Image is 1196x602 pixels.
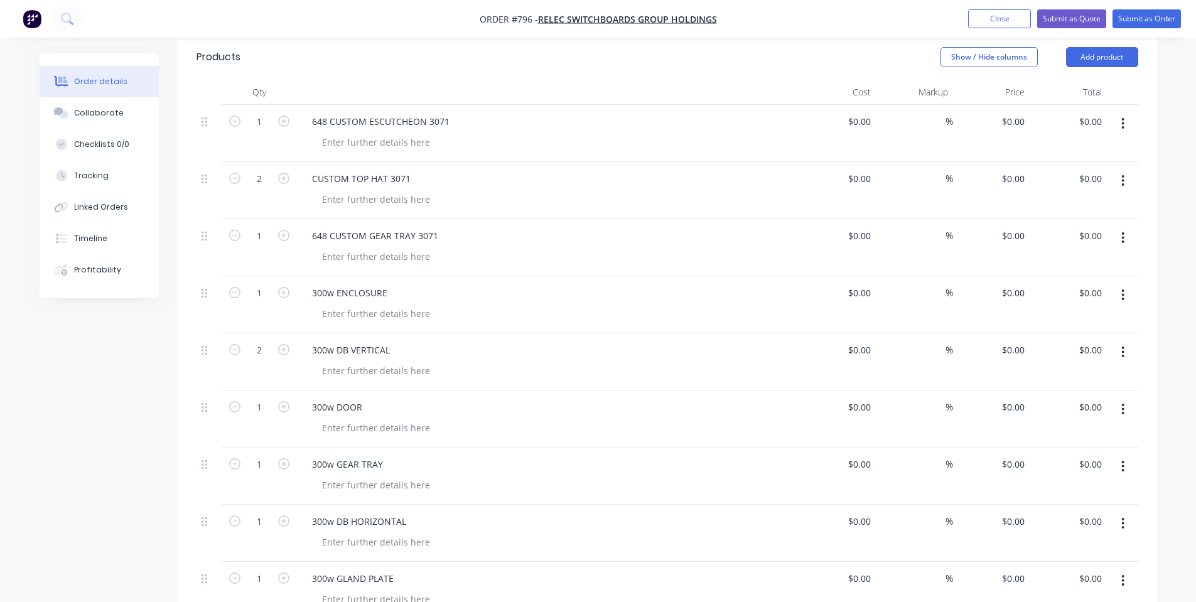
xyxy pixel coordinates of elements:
button: Collaborate [40,97,159,129]
button: Submit as Quote [1037,9,1106,28]
button: Close [968,9,1031,28]
div: Markup [876,80,953,105]
img: Factory [23,9,41,28]
span: % [945,571,953,586]
span: Order #796 - [480,13,538,25]
button: Profitability [40,254,159,286]
div: 300w DOOR [302,398,372,416]
div: Price [953,80,1030,105]
div: 300w DB VERTICAL [302,341,400,359]
div: Timeline [74,233,107,244]
button: Show / Hide columns [940,47,1038,67]
span: % [945,171,953,186]
button: Linked Orders [40,191,159,223]
span: % [945,114,953,129]
div: Checklists 0/0 [74,139,129,150]
a: Relec Switchboards Group Holdings [538,13,717,25]
button: Tracking [40,160,159,191]
div: Profitability [74,264,121,276]
span: % [945,457,953,471]
button: Add product [1066,47,1138,67]
button: Order details [40,66,159,97]
div: 648 CUSTOM GEAR TRAY 3071 [302,227,448,245]
div: Linked Orders [74,202,128,213]
div: Order details [74,76,127,87]
button: Timeline [40,223,159,254]
div: Qty [222,80,297,105]
div: Total [1030,80,1107,105]
span: % [945,514,953,529]
div: 300w DB HORIZONTAL [302,512,416,530]
div: Products [197,50,240,65]
span: % [945,228,953,243]
div: Tracking [74,170,109,181]
button: Submit as Order [1112,9,1181,28]
div: 648 CUSTOM ESCUTCHEON 3071 [302,112,460,131]
div: 300w ENCLOSURE [302,284,397,302]
div: CUSTOM TOP HAT 3071 [302,169,421,188]
div: 300w GEAR TRAY [302,455,393,473]
span: % [945,343,953,357]
div: 300w GLAND PLATE [302,569,404,588]
div: Collaborate [74,107,124,119]
div: Cost [799,80,876,105]
span: % [945,286,953,300]
button: Checklists 0/0 [40,129,159,160]
span: % [945,400,953,414]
